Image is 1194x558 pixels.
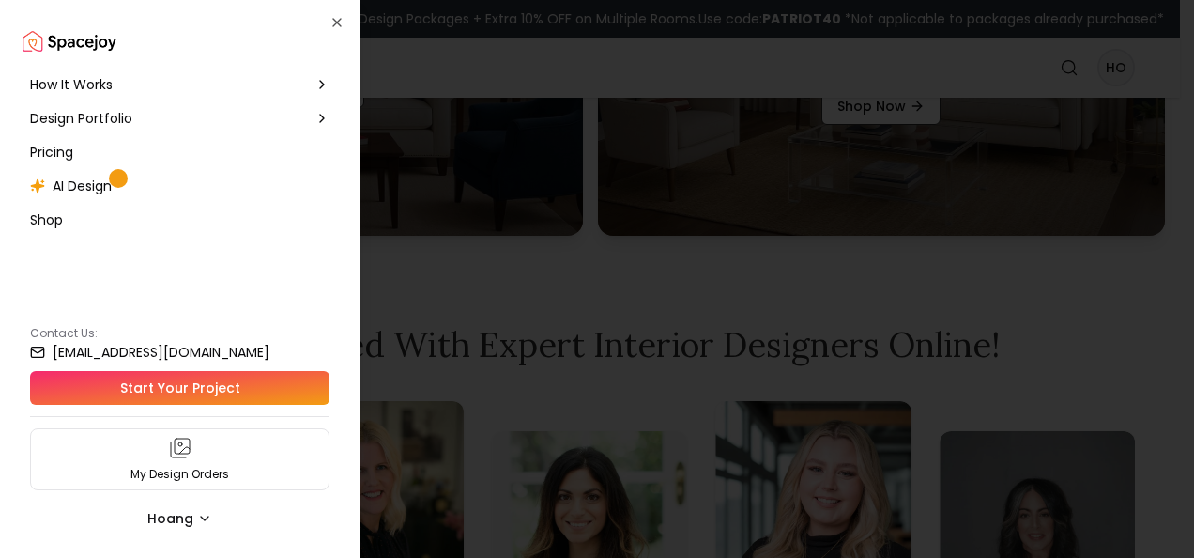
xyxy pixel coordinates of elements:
[30,109,132,128] span: Design Portfolio
[130,467,229,482] p: My Design Orders
[30,326,329,341] p: Contact Us:
[30,345,329,360] a: [EMAIL_ADDRESS][DOMAIN_NAME]
[30,502,329,535] button: Hoang
[23,23,116,60] a: Spacejoy
[30,428,329,490] a: My Design Orders
[23,23,116,60] img: Spacejoy Logo
[53,177,112,195] span: AI Design
[30,371,329,405] a: Start Your Project
[30,210,63,229] span: Shop
[30,75,113,94] span: How It Works
[53,346,269,359] small: [EMAIL_ADDRESS][DOMAIN_NAME]
[30,143,73,162] span: Pricing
